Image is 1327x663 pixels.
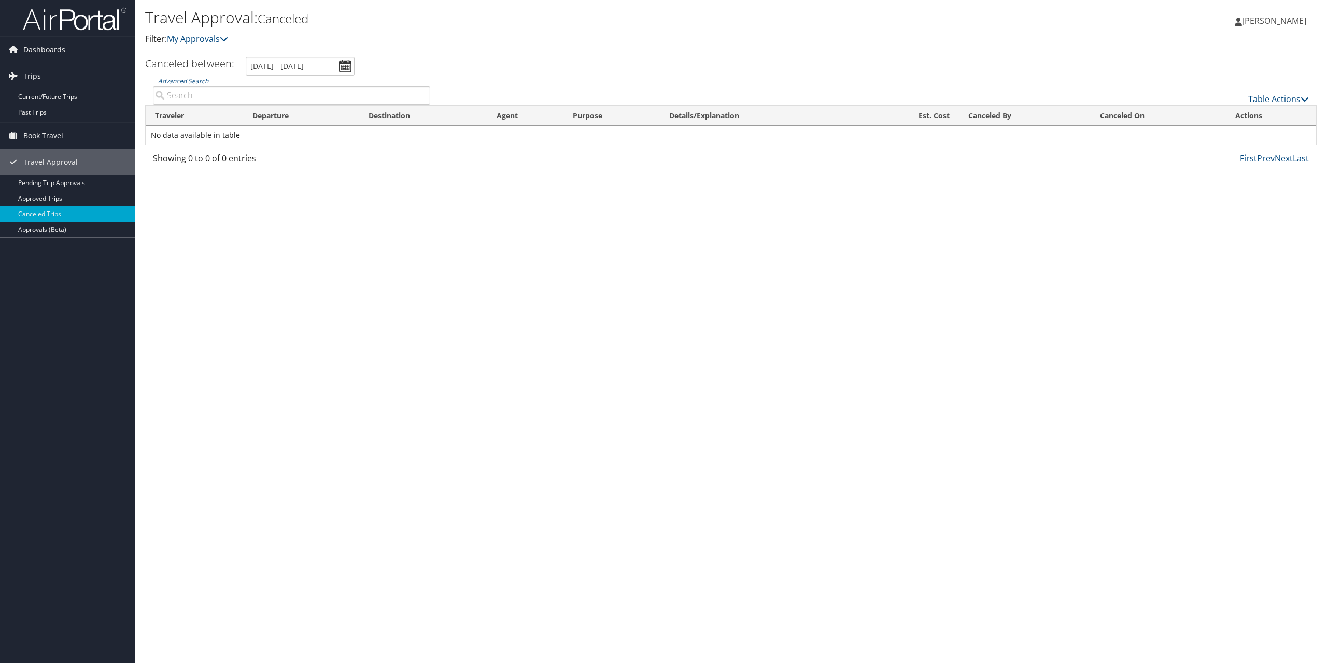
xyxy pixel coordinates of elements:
a: Last [1293,152,1309,164]
th: Destination: activate to sort column ascending [359,106,487,126]
a: First [1240,152,1257,164]
div: Showing 0 to 0 of 0 entries [153,152,430,170]
th: Details/Explanation [660,106,859,126]
span: [PERSON_NAME] [1242,15,1306,26]
th: Traveler: activate to sort column ascending [146,106,243,126]
th: Purpose [563,106,660,126]
span: Travel Approval [23,149,78,175]
img: airportal-logo.png [23,7,126,31]
input: Advanced Search [153,86,430,105]
p: Filter: [145,33,926,46]
th: Departure: activate to sort column ascending [243,106,359,126]
a: My Approvals [167,33,228,45]
a: Next [1275,152,1293,164]
small: Canceled [258,10,308,27]
td: No data available in table [146,126,1316,145]
a: Prev [1257,152,1275,164]
h3: Canceled between: [145,57,234,70]
th: Canceled On: activate to sort column ascending [1091,106,1226,126]
a: Advanced Search [158,77,208,86]
th: Actions [1226,106,1316,126]
span: Trips [23,63,41,89]
span: Book Travel [23,123,63,149]
span: Dashboards [23,37,65,63]
th: Agent [487,106,563,126]
a: Table Actions [1248,93,1309,105]
h1: Travel Approval: [145,7,926,29]
th: Canceled By: activate to sort column ascending [959,106,1091,126]
a: [PERSON_NAME] [1235,5,1317,36]
input: [DATE] - [DATE] [246,57,355,76]
th: Est. Cost: activate to sort column ascending [859,106,959,126]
